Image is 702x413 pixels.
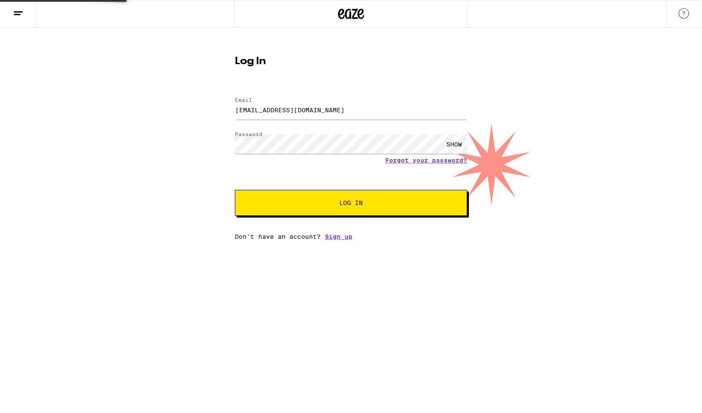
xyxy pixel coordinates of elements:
[385,157,467,164] a: Forgot your password?
[235,233,467,240] div: Don't have an account?
[235,56,467,67] h1: Log In
[441,134,467,154] div: SHOW
[339,200,363,206] span: Log In
[325,233,352,240] a: Sign up
[235,131,263,137] label: Password
[235,97,252,103] label: Email
[235,190,467,216] button: Log In
[235,100,467,120] input: Email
